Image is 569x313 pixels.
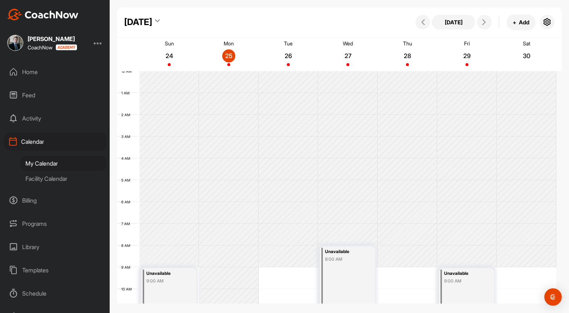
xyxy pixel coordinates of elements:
[401,52,414,60] p: 28
[544,288,562,306] div: Open Intercom Messenger
[318,38,378,71] a: August 27, 2025
[341,52,354,60] p: 27
[7,35,23,51] img: square_3bc242d1ed4af5e38e358c434647fa13.jpg
[444,269,486,278] div: Unavailable
[4,215,106,233] div: Programs
[199,38,259,71] a: August 25, 2025
[4,109,106,127] div: Activity
[497,38,556,71] a: August 30, 2025
[325,248,367,256] div: Unavailable
[222,52,235,60] p: 25
[4,238,106,256] div: Library
[325,256,367,263] div: 8:00 AM
[378,38,437,71] a: August 28, 2025
[117,200,138,204] div: 6 AM
[523,40,530,46] p: Sat
[460,52,474,60] p: 29
[437,38,497,71] a: August 29, 2025
[464,40,470,46] p: Fri
[259,38,318,71] a: August 26, 2025
[117,134,138,139] div: 3 AM
[146,269,188,278] div: Unavailable
[56,44,77,50] img: CoachNow acadmey
[520,52,533,60] p: 30
[117,287,139,291] div: 10 AM
[4,261,106,279] div: Templates
[507,15,536,30] button: +Add
[282,52,295,60] p: 26
[4,133,106,151] div: Calendar
[284,40,293,46] p: Tue
[117,156,138,160] div: 4 AM
[7,9,78,20] img: CoachNow
[117,265,138,269] div: 9 AM
[163,52,176,60] p: 24
[444,278,486,284] div: 9:00 AM
[4,86,106,104] div: Feed
[20,156,106,171] div: My Calendar
[117,69,139,73] div: 12 AM
[165,40,174,46] p: Sun
[4,191,106,210] div: Billing
[117,243,138,248] div: 8 AM
[432,15,475,29] button: [DATE]
[139,38,199,71] a: August 24, 2025
[28,44,77,50] div: CoachNow
[403,40,412,46] p: Thu
[20,171,106,186] div: Facility Calendar
[117,91,137,95] div: 1 AM
[343,40,353,46] p: Wed
[117,221,137,226] div: 7 AM
[4,284,106,302] div: Schedule
[117,113,138,117] div: 2 AM
[4,63,106,81] div: Home
[28,36,77,42] div: [PERSON_NAME]
[224,40,234,46] p: Mon
[146,278,188,284] div: 9:00 AM
[124,16,152,29] div: [DATE]
[117,178,138,182] div: 5 AM
[513,19,516,26] span: +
